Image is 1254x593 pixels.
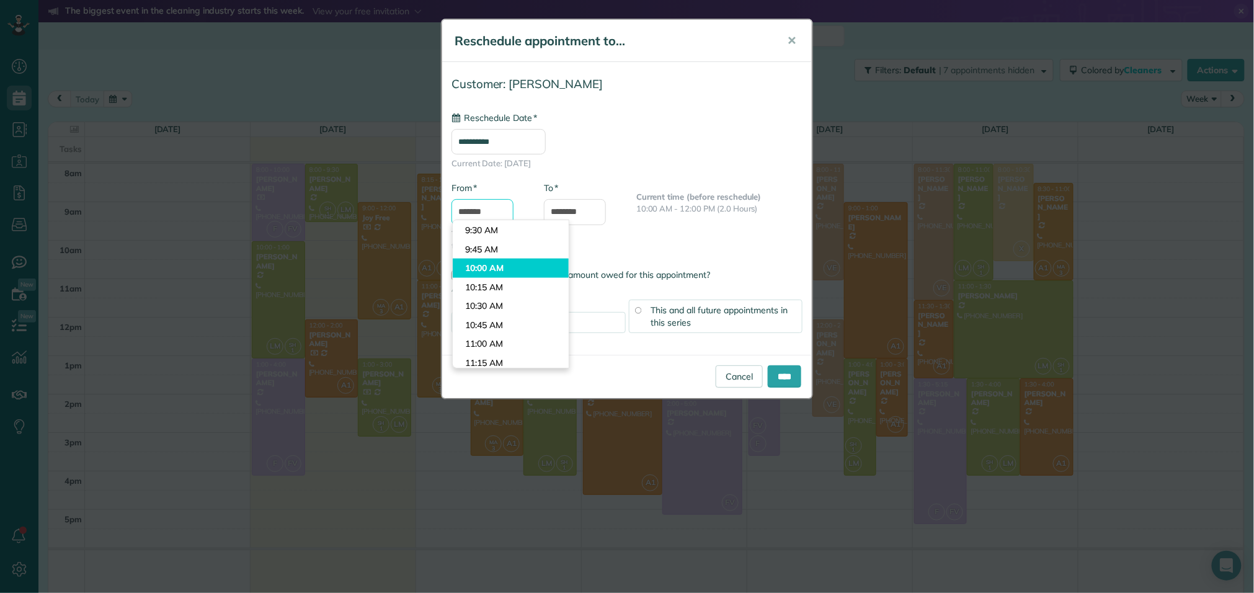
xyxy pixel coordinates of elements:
[453,334,569,354] li: 11:00 AM
[453,221,569,240] li: 9:30 AM
[716,365,763,388] a: Cancel
[544,182,558,194] label: To
[466,269,710,280] span: Automatically recalculate amount owed for this appointment?
[451,228,525,252] span: Type or select a time
[451,182,477,194] label: From
[453,354,569,373] li: 11:15 AM
[651,305,788,328] span: This and all future appointments in this series
[451,78,803,91] h4: Customer: [PERSON_NAME]
[453,296,569,316] li: 10:30 AM
[636,203,803,215] p: 10:00 AM - 12:00 PM (2.0 Hours)
[455,32,770,50] h5: Reschedule appointment to...
[453,259,569,278] li: 10:00 AM
[453,316,569,335] li: 10:45 AM
[453,240,569,259] li: 9:45 AM
[636,192,762,202] b: Current time (before reschedule)
[453,278,569,297] li: 10:15 AM
[451,112,537,124] label: Reschedule Date
[451,282,803,295] label: Apply changes to
[451,158,803,169] span: Current Date: [DATE]
[787,33,796,48] span: ✕
[635,307,641,313] input: This and all future appointments in this series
